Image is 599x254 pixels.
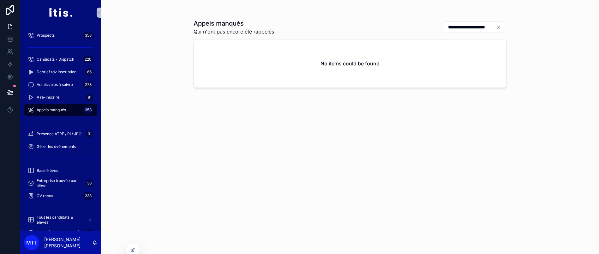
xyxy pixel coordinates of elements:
[24,141,97,152] a: Gérer les évènements
[24,66,97,78] a: Debrief rdv inscription66
[37,131,81,136] span: Présence ATRE / RI / JPO
[24,30,97,41] a: Prospects358
[24,178,97,189] a: Entreprise trouvée par élève36
[37,57,74,62] span: Candidats - Dispatch
[83,56,93,63] div: 220
[83,32,93,39] div: 358
[37,178,83,188] span: Entreprise trouvée par élève
[24,128,97,140] a: Présence ATRE / RI / JPO91
[83,81,93,88] div: 273
[86,130,93,138] div: 91
[24,54,97,65] a: Candidats - Dispatch220
[320,60,380,67] h2: No items could be found
[86,229,93,236] div: 31
[37,107,66,112] span: Appels manqués
[194,28,274,35] span: Qui n'ont pas encore été rappelés
[83,106,93,114] div: 358
[24,190,97,202] a: CV reçus338
[24,227,97,238] a: Offres [PERSON_NAME]31
[85,179,93,187] div: 36
[20,25,101,231] div: scrollable content
[194,19,274,28] h1: Appels manqués
[37,168,58,173] span: Base élèves
[37,230,79,235] span: Offres [PERSON_NAME]
[26,239,37,246] span: MTT
[24,165,97,176] a: Base élèves
[24,214,97,226] a: Tous les candidats & eleves
[37,215,83,225] span: Tous les candidats & eleves
[496,25,504,30] button: Clear
[37,193,53,198] span: CV reçus
[37,33,55,38] span: Prospects
[24,79,97,90] a: Admissibles à suivre273
[85,68,93,76] div: 66
[44,236,92,249] p: [PERSON_NAME] [PERSON_NAME]
[83,192,93,200] div: 338
[37,82,73,87] span: Admissibles à suivre
[49,8,72,18] img: App logo
[24,104,97,116] a: Appels manqués358
[37,70,76,75] span: Debrief rdv inscription
[86,94,93,101] div: 81
[24,92,97,103] a: A ré-inscrire81
[37,144,76,149] span: Gérer les évènements
[37,95,59,100] span: A ré-inscrire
